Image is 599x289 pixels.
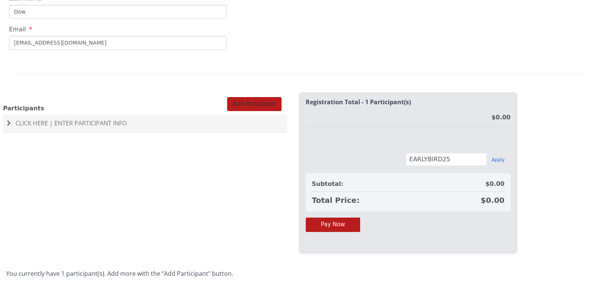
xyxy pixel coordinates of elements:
[485,179,505,189] span: $0.00
[306,99,511,106] h2: Registration Total - 1 Participant(s)
[312,195,359,206] span: Total Price:
[9,26,26,33] span: Email
[227,97,282,111] button: Add Participant
[9,5,227,19] input: Last Name
[3,105,44,112] span: Participants
[15,119,127,127] span: Click Here | Enter Participant Info
[491,113,511,122] div: $0.00
[406,153,487,166] input: Enter discount code
[492,157,505,163] button: Apply
[481,195,505,206] span: $0.00
[6,270,593,277] h4: You currently have 1 participant(s). Add more with the “Add Participant" button.
[9,36,227,50] input: Email
[312,179,343,189] span: Subtotal:
[306,218,360,232] button: Pay Now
